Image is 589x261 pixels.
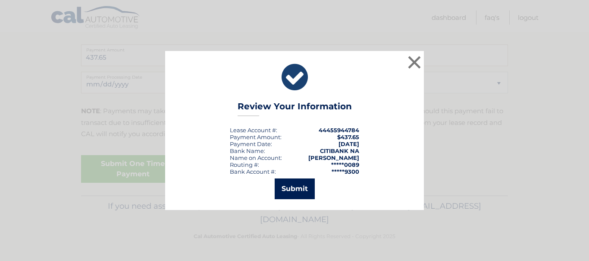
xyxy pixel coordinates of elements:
[319,127,359,134] strong: 44455944784
[406,54,423,71] button: ×
[238,101,352,116] h3: Review Your Information
[337,134,359,140] span: $437.65
[230,134,282,140] div: Payment Amount:
[320,147,359,154] strong: CITIBANK NA
[308,154,359,161] strong: [PERSON_NAME]
[230,127,277,134] div: Lease Account #:
[230,154,282,161] div: Name on Account:
[230,161,259,168] div: Routing #:
[275,178,315,199] button: Submit
[230,168,276,175] div: Bank Account #:
[230,147,265,154] div: Bank Name:
[338,140,359,147] span: [DATE]
[230,140,271,147] span: Payment Date
[230,140,272,147] div: :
